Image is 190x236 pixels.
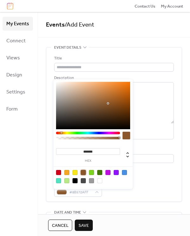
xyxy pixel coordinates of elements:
div: #B8E986 [64,178,69,183]
span: Design [6,70,22,80]
div: #8B572A [81,170,86,175]
div: #417505 [97,170,102,175]
span: Settings [6,87,25,97]
a: Design [3,68,33,82]
div: #9B9B9B [89,178,94,183]
span: My Events [6,19,29,29]
button: Save [75,220,93,231]
div: #4A90E2 [122,170,127,175]
a: Form [3,102,33,116]
span: Cancel [52,222,68,229]
a: Settings [3,85,33,99]
a: My Account [161,3,183,9]
span: Views [6,53,20,63]
div: #FFFFFF [97,178,102,183]
div: #F5A623 [64,170,69,175]
button: Cancel [48,220,72,231]
div: #4A4A4A [81,178,86,183]
a: Contact Us [135,3,155,9]
div: #50E3C2 [56,178,61,183]
span: #8B572AFF [69,189,92,196]
div: #000000 [73,178,78,183]
div: #D0021B [56,170,61,175]
div: #7ED321 [89,170,94,175]
div: #BD10E0 [105,170,111,175]
img: logo [7,3,13,9]
span: Connect [6,36,26,46]
span: / Add Event [65,19,94,31]
div: Title [54,55,173,62]
a: Connect [3,34,33,48]
span: Event details [54,45,81,51]
span: Form [6,104,18,114]
a: Views [3,51,33,65]
div: Description [54,75,173,81]
label: hex [56,159,120,163]
div: #9013FE [114,170,119,175]
a: Events [46,19,65,31]
a: My Events [3,17,33,31]
span: Save [79,222,89,229]
span: Date and time [54,209,81,215]
div: #F8E71C [73,170,78,175]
